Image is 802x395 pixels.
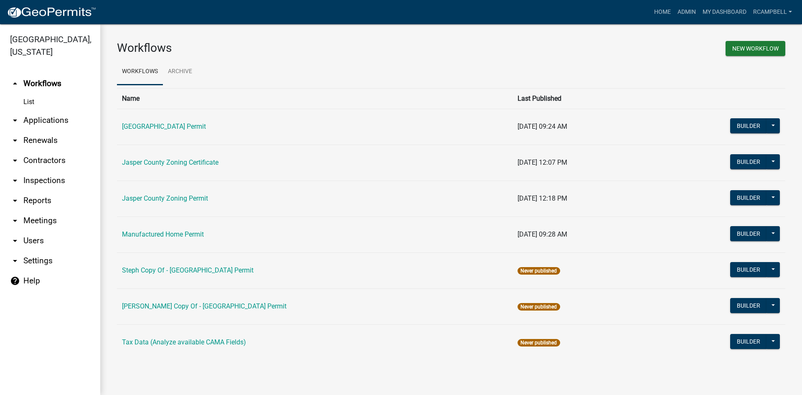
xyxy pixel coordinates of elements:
[122,122,206,130] a: [GEOGRAPHIC_DATA] Permit
[10,155,20,166] i: arrow_drop_down
[518,230,567,238] span: [DATE] 09:28 AM
[518,194,567,202] span: [DATE] 12:18 PM
[513,88,648,109] th: Last Published
[163,59,197,85] a: Archive
[117,59,163,85] a: Workflows
[10,79,20,89] i: arrow_drop_up
[674,4,699,20] a: Admin
[122,338,246,346] a: Tax Data (Analyze available CAMA Fields)
[122,158,218,166] a: Jasper County Zoning Certificate
[730,118,767,133] button: Builder
[699,4,750,20] a: My Dashboard
[730,334,767,349] button: Builder
[730,298,767,313] button: Builder
[730,262,767,277] button: Builder
[117,88,513,109] th: Name
[10,216,20,226] i: arrow_drop_down
[518,122,567,130] span: [DATE] 09:24 AM
[730,154,767,169] button: Builder
[10,135,20,145] i: arrow_drop_down
[10,196,20,206] i: arrow_drop_down
[10,236,20,246] i: arrow_drop_down
[10,256,20,266] i: arrow_drop_down
[518,339,560,347] span: Never published
[122,194,208,202] a: Jasper County Zoning Permit
[651,4,674,20] a: Home
[518,303,560,311] span: Never published
[10,176,20,186] i: arrow_drop_down
[10,276,20,286] i: help
[750,4,795,20] a: rcampbell
[518,267,560,275] span: Never published
[117,41,445,55] h3: Workflows
[730,226,767,241] button: Builder
[730,190,767,205] button: Builder
[726,41,785,56] button: New Workflow
[122,266,254,274] a: Steph Copy Of - [GEOGRAPHIC_DATA] Permit
[518,158,567,166] span: [DATE] 12:07 PM
[122,302,287,310] a: [PERSON_NAME] Copy Of - [GEOGRAPHIC_DATA] Permit
[10,115,20,125] i: arrow_drop_down
[122,230,204,238] a: Manufactured Home Permit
